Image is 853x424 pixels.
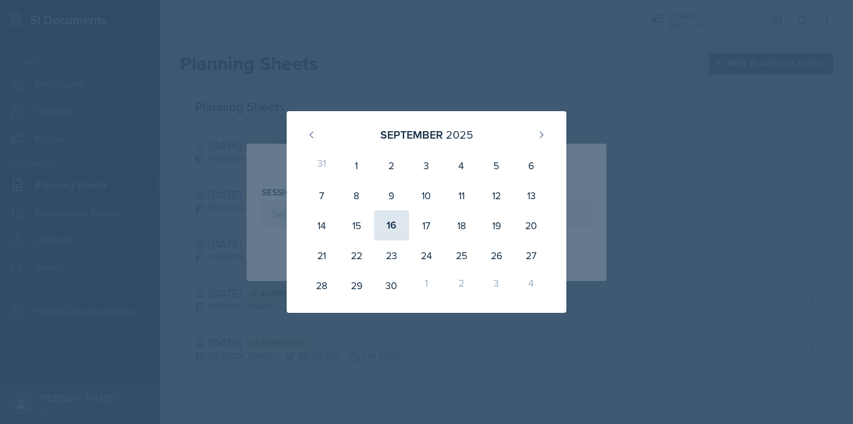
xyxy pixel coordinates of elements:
div: 16 [374,210,409,240]
div: 21 [304,240,339,270]
div: 17 [409,210,444,240]
div: 26 [479,240,514,270]
div: 30 [374,270,409,300]
div: 2 [444,270,479,300]
div: 29 [339,270,374,300]
div: 18 [444,210,479,240]
div: 13 [514,180,549,210]
div: 2025 [446,126,473,143]
div: 24 [409,240,444,270]
div: 5 [479,150,514,180]
div: 3 [479,270,514,300]
div: 25 [444,240,479,270]
div: 27 [514,240,549,270]
div: 1 [339,150,374,180]
div: 12 [479,180,514,210]
div: 4 [514,270,549,300]
div: 7 [304,180,339,210]
div: 9 [374,180,409,210]
div: 20 [514,210,549,240]
div: 4 [444,150,479,180]
div: 19 [479,210,514,240]
div: 6 [514,150,549,180]
div: 22 [339,240,374,270]
div: 10 [409,180,444,210]
div: 28 [304,270,339,300]
div: 8 [339,180,374,210]
div: 14 [304,210,339,240]
div: 2 [374,150,409,180]
div: 23 [374,240,409,270]
div: 31 [304,150,339,180]
div: 11 [444,180,479,210]
div: 3 [409,150,444,180]
div: 1 [409,270,444,300]
div: 15 [339,210,374,240]
div: September [380,126,443,143]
